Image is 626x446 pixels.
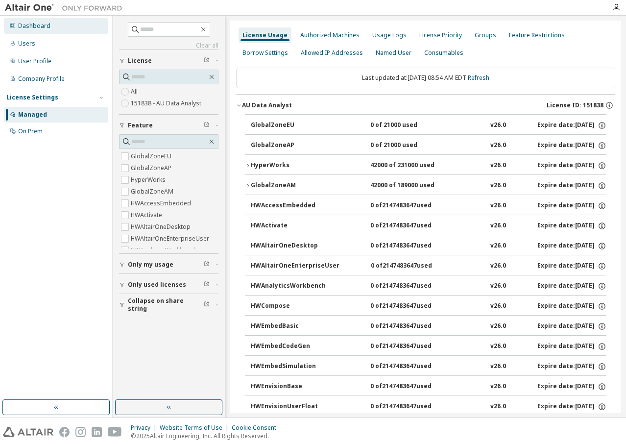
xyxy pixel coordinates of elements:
div: HWAltairOneDesktop [251,242,339,250]
div: Company Profile [18,75,65,83]
div: User Profile [18,57,51,65]
button: HWEmbedBasic0 of2147483647usedv26.0Expire date:[DATE] [251,316,606,337]
label: GlobalZoneAP [131,162,173,174]
div: 42000 of 231000 used [370,161,458,170]
button: HWEmbedSimulation0 of2147483647usedv26.0Expire date:[DATE] [251,356,606,377]
span: Clear filter [204,301,210,309]
label: HWAnalyticsWorkbench [131,245,199,256]
button: GlobalZoneEU0 of 21000 usedv26.0Expire date:[DATE] [251,115,606,136]
div: Last updated at: [DATE] 08:54 AM EDT [236,68,615,88]
button: AU Data AnalystLicense ID: 151838 [236,95,615,116]
gu-sc: 0 of used [370,221,432,229]
div: Website Terms of Use [160,424,232,432]
div: Expire date: [DATE] [537,201,606,210]
img: instagram.svg [75,427,86,437]
div: HWActivate [251,222,339,230]
label: HWAccessEmbedded [131,198,193,209]
div: v26.0 [490,382,506,391]
label: GlobalZoneEU [131,150,173,162]
button: Only my usage [119,254,218,275]
div: v26.0 [490,181,506,190]
gu-sc: 0 of used [371,261,432,270]
label: 151838 - AU Data Analyst [131,98,203,109]
div: Cookie Consent [232,424,282,432]
div: Expire date: [DATE] [537,322,606,331]
gu-sc: 0 of used [370,322,432,330]
label: HWActivate [131,209,164,221]
div: Expire date: [DATE] [537,282,606,291]
div: License Settings [6,94,58,101]
div: HWEmbedSimulation [251,362,339,371]
gu-sc-dial: Click to Connect 2147483647 [382,221,416,229]
button: HWAltairOneEnterpriseUser0 of2147483647usedv26.0Expire date:[DATE] [251,255,606,277]
div: Users [18,40,35,48]
div: v26.0 [490,362,506,371]
div: v26.0 [490,282,506,291]
div: Feature Restrictions [509,31,565,39]
div: HWAnalyticsWorkbench [251,282,339,291]
gu-sc: 0 of used [370,241,432,249]
div: Privacy [131,424,160,432]
gu-sc-dial: Click to Connect 2147483647 [382,322,416,330]
button: HWAnalyticsWorkbench0 of2147483647usedv26.0Expire date:[DATE] [251,275,606,297]
div: v26.0 [490,222,506,230]
div: Expire date: [DATE] [537,342,606,351]
div: v26.0 [490,342,506,351]
div: On Prem [18,127,43,135]
div: Dashboard [18,22,50,30]
span: Only my usage [128,261,173,269]
div: HyperWorks [251,161,339,170]
div: HWCompose [251,302,339,311]
div: HWEmbedBasic [251,322,339,331]
div: Expire date: [DATE] [537,262,606,271]
gu-sc-dial: Click to Connect 2147483647 [382,281,416,290]
div: Borrow Settings [242,49,288,57]
gu-sc-dial: Click to Connect 2147483647 [382,382,416,390]
button: HWEnvisionBase0 of2147483647usedv26.0Expire date:[DATE] [251,376,606,397]
gu-sc: 0 of used [370,281,432,290]
div: v26.0 [490,322,506,331]
gu-sc-dial: Click to Connect 2147483647 [383,261,417,270]
button: Only used licenses [119,274,218,296]
div: License Priority [419,31,462,39]
gu-sc-dial: Click to Connect 2147483647 [382,241,416,249]
span: Clear filter [204,281,210,289]
div: Expire date: [DATE] [537,121,606,130]
img: Altair One [5,3,127,13]
label: HyperWorks [131,174,168,186]
div: Groups [475,31,496,39]
div: Expire date: [DATE] [537,402,606,411]
button: HWAccessEmbedded0 of2147483647usedv26.0Expire date:[DATE] [251,195,606,217]
gu-sc: 0 of used [370,362,432,370]
gu-sc-dial: Click to Connect 2147483647 [382,201,416,209]
div: Managed [18,111,47,119]
img: facebook.svg [59,427,70,437]
span: Clear filter [204,261,210,269]
a: Refresh [468,74,489,82]
img: youtube.svg [108,427,122,437]
div: HWAccessEmbedded [251,201,339,210]
div: v26.0 [490,121,506,130]
div: HWEnvisionBase [251,382,339,391]
div: Expire date: [DATE] [537,222,606,230]
div: v26.0 [490,141,506,150]
div: v26.0 [490,161,506,170]
label: GlobalZoneAM [131,186,175,198]
div: Named User [376,49,411,57]
p: © 2025 Altair Engineering, Inc. All Rights Reserved. [131,432,282,440]
div: Usage Logs [372,31,407,39]
div: Allowed IP Addresses [301,49,363,57]
gu-sc: 0 of used [370,382,432,390]
label: All [131,86,140,98]
div: AU Data Analyst [242,101,292,109]
gu-sc: 0 of used [370,201,432,209]
div: Expire date: [DATE] [537,382,606,391]
div: HWEmbedCodeGen [251,342,339,351]
div: GlobalZoneAP [251,141,339,150]
gu-sc-dial: Click to Connect 2147483647 [382,402,416,410]
img: linkedin.svg [92,427,102,437]
button: License [119,50,218,72]
div: Expire date: [DATE] [537,242,606,250]
span: License ID: 151838 [547,101,603,109]
button: HWAltairOneDesktop0 of2147483647usedv26.0Expire date:[DATE] [251,235,606,257]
